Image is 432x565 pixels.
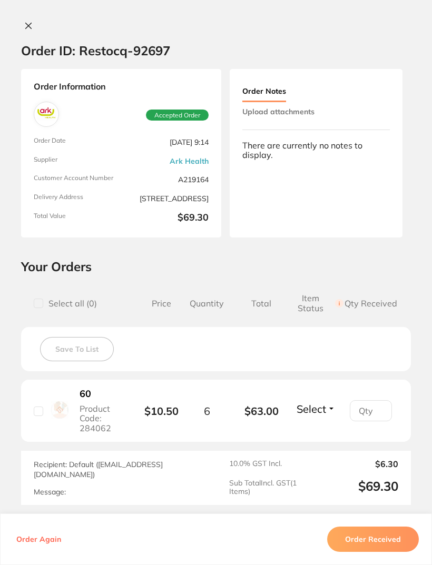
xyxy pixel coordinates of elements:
input: Qty [350,400,392,421]
h2: Your Orders [21,259,411,274]
div: There are currently no notes to display. [242,141,390,160]
a: Ark Health [170,157,209,165]
span: Delivery Address [34,193,117,204]
span: Select [297,402,326,415]
span: Customer Account Number [34,174,117,185]
span: 10.0 % GST Incl. [229,459,310,470]
button: Order Notes [242,82,286,102]
span: [STREET_ADDRESS] [125,193,209,204]
b: $10.50 [144,404,179,418]
strong: Order Information [34,82,209,93]
span: Recipient: Default ( [EMAIL_ADDRESS][DOMAIN_NAME] ) [34,460,163,479]
span: 6 [204,405,210,417]
span: Sub Total Incl. GST ( 1 Items) [229,479,310,497]
b: 60 [80,389,91,400]
output: $6.30 [318,459,398,470]
span: Product Code: 284062 [80,404,124,433]
span: Order Date [34,137,117,147]
img: Ark Health [36,104,56,124]
span: A219164 [125,174,209,185]
span: Qty Received [343,293,398,313]
label: Message: [34,488,66,497]
span: Accepted Order [146,110,209,121]
button: Order Again [13,534,64,544]
button: 60 Product Code: 284062 [76,388,127,433]
button: Upload attachments [242,102,315,121]
b: $69.30 [125,212,209,225]
span: Price [143,293,180,313]
button: Save To List [40,337,114,361]
h2: Order ID: Restocq- 92697 [21,43,170,58]
span: Supplier [34,156,117,166]
span: Item Status [289,293,343,313]
span: Quantity [180,293,234,313]
b: $63.00 [234,405,289,417]
span: Select all ( 0 ) [43,299,97,309]
img: 60 [51,401,68,419]
span: Total [234,293,289,313]
output: $69.30 [318,479,398,497]
span: [DATE] 9:14 [125,137,209,147]
span: Total Value [34,212,117,225]
button: Select [293,402,339,415]
button: Order Received [327,527,419,552]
